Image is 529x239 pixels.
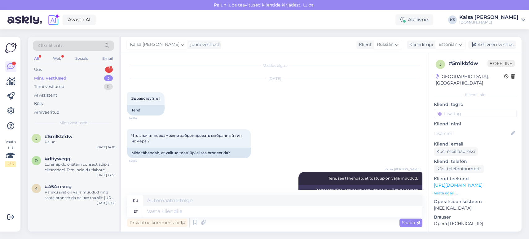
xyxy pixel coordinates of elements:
[356,41,372,48] div: Klient
[96,173,115,177] div: [DATE] 13:36
[34,92,57,98] div: AI Assistent
[459,15,518,20] div: Kaisa [PERSON_NAME]
[101,54,114,63] div: Email
[301,2,315,8] span: Luba
[385,167,421,172] span: Kaisa [PERSON_NAME]
[434,147,478,156] div: Küsi meiliaadressi
[35,158,38,163] span: d
[439,41,457,48] span: Estonian
[434,176,517,182] p: Klienditeekond
[434,190,517,196] p: Vaata edasi ...
[34,84,64,90] div: Tiimi vestlused
[127,76,422,81] div: [DATE]
[5,139,16,167] div: Vaata siia
[131,96,160,101] span: Здравствуйте !
[34,101,43,107] div: Kõik
[298,185,422,201] div: Здравствуйте, это означает, что данный тип номера распродан.
[45,139,115,145] div: Palun.
[434,101,517,108] p: Kliendi tag'id
[74,54,89,63] div: Socials
[5,161,16,167] div: 2 / 3
[434,205,517,211] p: [MEDICAL_DATA]
[35,136,37,141] span: 5
[328,176,418,180] span: Tere, see tähendab, et toatüüp on välja müüdud.
[47,13,60,26] img: explore-ai
[434,182,483,188] a: [URL][DOMAIN_NAME]
[434,92,517,98] div: Kliendi info
[449,60,487,67] div: # 5mlkbfdw
[34,67,42,73] div: Uus
[127,219,187,227] div: Privaatne kommentaar
[459,20,518,25] div: [DOMAIN_NAME]
[133,195,138,206] div: ru
[35,186,37,191] span: 4
[127,148,251,158] div: Mida tähendab, et valitud toatüüpi ei saa broneerida?
[395,14,433,25] div: Aktiivne
[33,54,40,63] div: All
[52,54,63,63] div: Web
[434,130,509,137] input: Lisa nimi
[45,156,70,162] span: #dtiywegg
[448,15,457,24] div: KS
[63,15,96,25] a: Avasta AI
[45,184,72,189] span: #454xevpg
[104,75,113,81] div: 3
[434,141,517,147] p: Kliendi email
[434,121,517,127] p: Kliendi nimi
[45,189,115,201] div: Paraku sviit on välja müüdud ning saate broneerida deluxe toa siit: [URL][DOMAIN_NAME][PERSON_NAM...
[34,75,66,81] div: Minu vestlused
[439,62,442,67] span: 5
[434,165,484,173] div: Küsi telefoninumbrit
[434,109,517,118] input: Lisa tag
[129,159,152,163] span: 14:04
[188,41,219,48] div: juhib vestlust
[104,84,113,90] div: 0
[131,133,243,143] span: Что значит невозможно забронировать выбранный тип номера ?
[127,63,422,68] div: Vestlus algas
[60,120,87,126] span: Minu vestlused
[434,198,517,205] p: Operatsioonisüsteem
[436,73,504,86] div: [GEOGRAPHIC_DATA], [GEOGRAPHIC_DATA]
[130,41,179,48] span: Kaisa [PERSON_NAME]
[5,42,17,54] img: Askly Logo
[434,214,517,220] p: Brauser
[468,41,516,49] div: Arhiveeri vestlus
[129,116,152,120] span: 14:04
[407,41,433,48] div: Klienditugi
[105,67,113,73] div: 1
[97,201,115,205] div: [DATE] 11:08
[127,105,165,115] div: Tere!
[487,60,515,67] span: Offline
[459,15,525,25] a: Kaisa [PERSON_NAME][DOMAIN_NAME]
[434,220,517,227] p: Opera [TECHNICAL_ID]
[45,134,73,139] span: #5mlkbfdw
[434,158,517,165] p: Kliendi telefon
[377,41,394,48] span: Russian
[38,42,63,49] span: Otsi kliente
[34,109,60,115] div: Arhiveeritud
[134,206,138,217] div: et
[45,162,115,173] div: Loremip dolorsitam consect adipis elitseddoei. Tem incidid utlabore ,etdol magna aliquaeni admini...
[402,220,420,225] span: Saada
[96,145,115,150] div: [DATE] 14:10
